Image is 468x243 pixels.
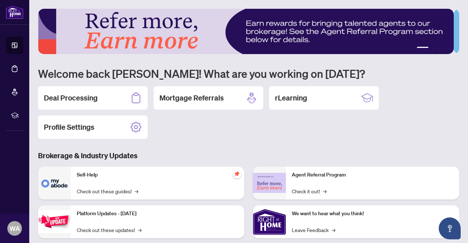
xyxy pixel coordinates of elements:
img: Slide 0 [38,9,454,54]
span: → [323,187,327,195]
button: 2 [431,47,434,50]
a: Check it out!→ [292,187,327,195]
span: → [332,226,335,234]
button: 4 [443,47,446,50]
h2: Deal Processing [44,93,98,103]
p: Agent Referral Program [292,171,453,179]
img: Platform Updates - July 21, 2025 [38,210,71,233]
span: pushpin [233,170,241,178]
span: → [138,226,141,234]
p: We want to hear what you think! [292,210,453,218]
button: Open asap [439,217,461,239]
img: Agent Referral Program [253,173,286,193]
a: Check out these guides!→ [77,187,138,195]
a: Check out these updates!→ [77,226,141,234]
button: 3 [437,47,440,50]
img: We want to hear what you think! [253,205,286,238]
h1: Welcome back [PERSON_NAME]! What are you working on [DATE]? [38,67,459,80]
h2: Profile Settings [44,122,94,132]
img: Self-Help [38,167,71,200]
span: → [135,187,138,195]
button: 1 [417,47,429,50]
h2: rLearning [275,93,307,103]
span: WA [10,223,20,233]
button: 5 [449,47,452,50]
p: Self-Help [77,171,238,179]
h2: Mortgage Referrals [159,93,224,103]
h3: Brokerage & Industry Updates [38,151,459,161]
p: Platform Updates - [DATE] [77,210,238,218]
img: logo [6,5,23,19]
a: Leave Feedback→ [292,226,335,234]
